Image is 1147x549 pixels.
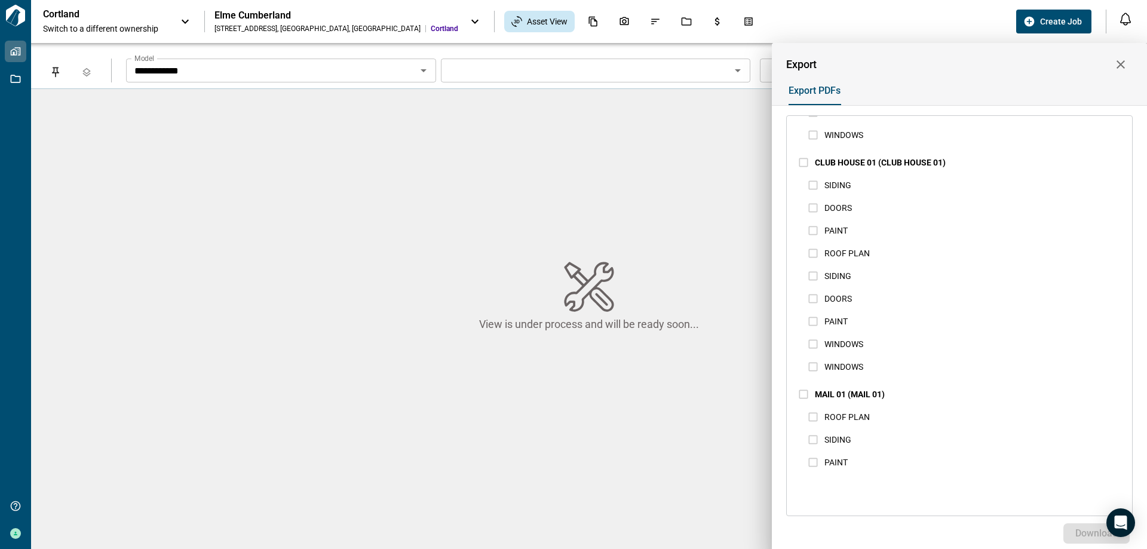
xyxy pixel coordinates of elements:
[824,249,870,258] span: ROOF PLAN
[824,294,852,303] span: DOORS
[824,317,848,326] span: PAINT
[824,203,852,213] span: DOORS
[777,76,1133,105] div: base tabs
[789,85,841,97] span: Export PDFs
[824,412,870,422] span: ROOF PLAN
[824,339,863,349] span: WINDOWS
[824,271,851,281] span: SIDING
[815,158,946,167] span: CLUB HOUSE 01 (CLUB HOUSE 01)
[1106,508,1135,537] div: Open Intercom Messenger
[815,389,885,399] span: MAIL 01 (MAIL 01)
[824,226,848,235] span: PAINT
[824,435,851,444] span: SIDING
[824,130,863,140] span: WINDOWS
[824,362,863,372] span: WINDOWS
[824,458,848,467] span: PAINT
[786,59,817,70] span: Export
[824,180,851,190] span: SIDING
